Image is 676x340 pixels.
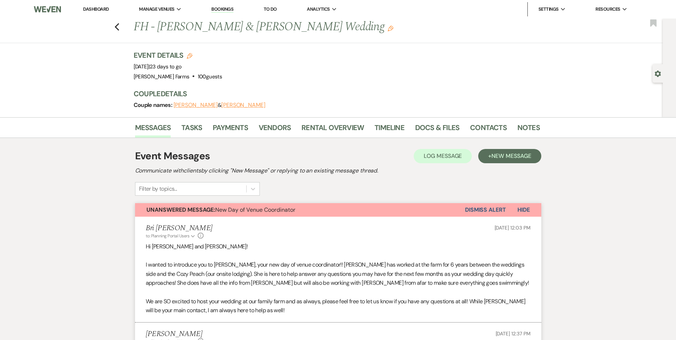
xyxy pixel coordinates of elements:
span: New Message [491,152,531,160]
span: & [174,102,265,109]
div: Filter by topics... [139,185,177,193]
a: Contacts [470,122,507,138]
p: We are SO excited to host your wedding at our family farm and as always, please feel free to let ... [146,297,531,315]
span: [DATE] 12:37 PM [496,330,531,337]
button: Dismiss Alert [465,203,506,217]
span: | [149,63,182,70]
span: Couple names: [134,101,174,109]
p: I wanted to introduce you to [PERSON_NAME], your new day of venue coordinator!! [PERSON_NAME] has... [146,260,531,288]
button: Unanswered Message:New Day of Venue Coordinator [135,203,465,217]
a: Docs & Files [415,122,459,138]
h3: Event Details [134,50,222,60]
span: Hide [517,206,530,213]
a: Bookings [211,6,233,13]
span: Analytics [307,6,330,13]
button: Hide [506,203,541,217]
span: Log Message [424,152,462,160]
span: Manage Venues [139,6,174,13]
h5: Bri [PERSON_NAME] [146,224,213,233]
span: 23 days to go [150,63,182,70]
span: [DATE] [134,63,182,70]
h2: Communicate with clients by clicking "New Message" or replying to an existing message thread. [135,166,541,175]
a: Rental Overview [301,122,364,138]
a: Messages [135,122,171,138]
button: Edit [388,25,393,31]
a: Notes [517,122,540,138]
span: 100 guests [198,73,222,80]
a: Timeline [375,122,404,138]
strong: Unanswered Message: [146,206,215,213]
a: Vendors [259,122,291,138]
button: Log Message [414,149,472,163]
h1: Event Messages [135,149,210,164]
h1: FH - [PERSON_NAME] & [PERSON_NAME] Wedding [134,19,453,36]
button: to: Planning Portal Users [146,233,196,239]
button: Open lead details [655,70,661,77]
button: [PERSON_NAME] [174,102,218,108]
a: Payments [213,122,248,138]
span: New Day of Venue Coordinator [146,206,295,213]
button: [PERSON_NAME] [221,102,265,108]
button: +New Message [478,149,541,163]
a: To Do [264,6,277,12]
span: [DATE] 12:03 PM [495,225,531,231]
a: Dashboard [83,6,109,12]
h3: Couple Details [134,89,533,99]
h5: [PERSON_NAME] [146,330,204,339]
span: to: Planning Portal Users [146,233,190,239]
img: Weven Logo [34,2,61,17]
span: [PERSON_NAME] Farms [134,73,190,80]
p: Hi [PERSON_NAME] and [PERSON_NAME]! [146,242,531,251]
a: Tasks [181,122,202,138]
span: Resources [595,6,620,13]
span: Settings [538,6,559,13]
